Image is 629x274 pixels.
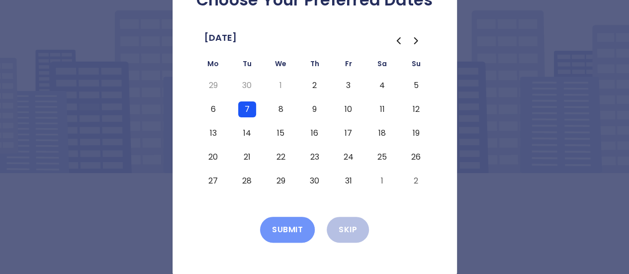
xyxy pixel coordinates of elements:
button: Wednesday, October 15th, 2025 [272,125,290,141]
button: Sunday, November 2nd, 2025 [407,173,425,189]
button: Thursday, October 16th, 2025 [306,125,324,141]
button: Tuesday, October 7th, 2025, selected [238,101,256,117]
th: Sunday [399,58,433,74]
button: Thursday, October 23rd, 2025 [306,149,324,165]
button: Saturday, October 18th, 2025 [373,125,391,141]
button: Monday, October 13th, 2025 [204,125,222,141]
button: Thursday, October 30th, 2025 [306,173,324,189]
button: Wednesday, October 22nd, 2025 [272,149,290,165]
button: Skip [327,217,369,243]
button: Friday, October 31st, 2025 [340,173,358,189]
button: Saturday, November 1st, 2025 [373,173,391,189]
button: Monday, October 20th, 2025 [204,149,222,165]
button: Monday, September 29th, 2025 [204,78,222,93]
button: Tuesday, October 14th, 2025 [238,125,256,141]
table: October 2025 [196,58,433,193]
th: Thursday [298,58,332,74]
button: Saturday, October 25th, 2025 [373,149,391,165]
button: Tuesday, September 30th, 2025 [238,78,256,93]
button: Monday, October 27th, 2025 [204,173,222,189]
span: [DATE] [204,30,237,46]
button: Sunday, October 19th, 2025 [407,125,425,141]
button: Go to the Next Month [407,32,425,50]
th: Tuesday [230,58,264,74]
button: Tuesday, October 21st, 2025 [238,149,256,165]
th: Saturday [365,58,399,74]
button: Saturday, October 4th, 2025 [373,78,391,93]
button: Tuesday, October 28th, 2025 [238,173,256,189]
button: Friday, October 3rd, 2025 [340,78,358,93]
button: Wednesday, October 29th, 2025 [272,173,290,189]
button: Friday, October 17th, 2025 [340,125,358,141]
button: Monday, October 6th, 2025 [204,101,222,117]
button: Thursday, October 2nd, 2025 [306,78,324,93]
th: Wednesday [264,58,298,74]
button: Saturday, October 11th, 2025 [373,101,391,117]
button: Friday, October 10th, 2025 [340,101,358,117]
button: Wednesday, October 1st, 2025 [272,78,290,93]
button: Friday, October 24th, 2025 [340,149,358,165]
button: Sunday, October 12th, 2025 [407,101,425,117]
button: Sunday, October 5th, 2025 [407,78,425,93]
button: Go to the Previous Month [389,32,407,50]
button: Thursday, October 9th, 2025 [306,101,324,117]
button: Sunday, October 26th, 2025 [407,149,425,165]
th: Friday [332,58,365,74]
button: Wednesday, October 8th, 2025 [272,101,290,117]
button: Submit [260,217,315,243]
th: Monday [196,58,230,74]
